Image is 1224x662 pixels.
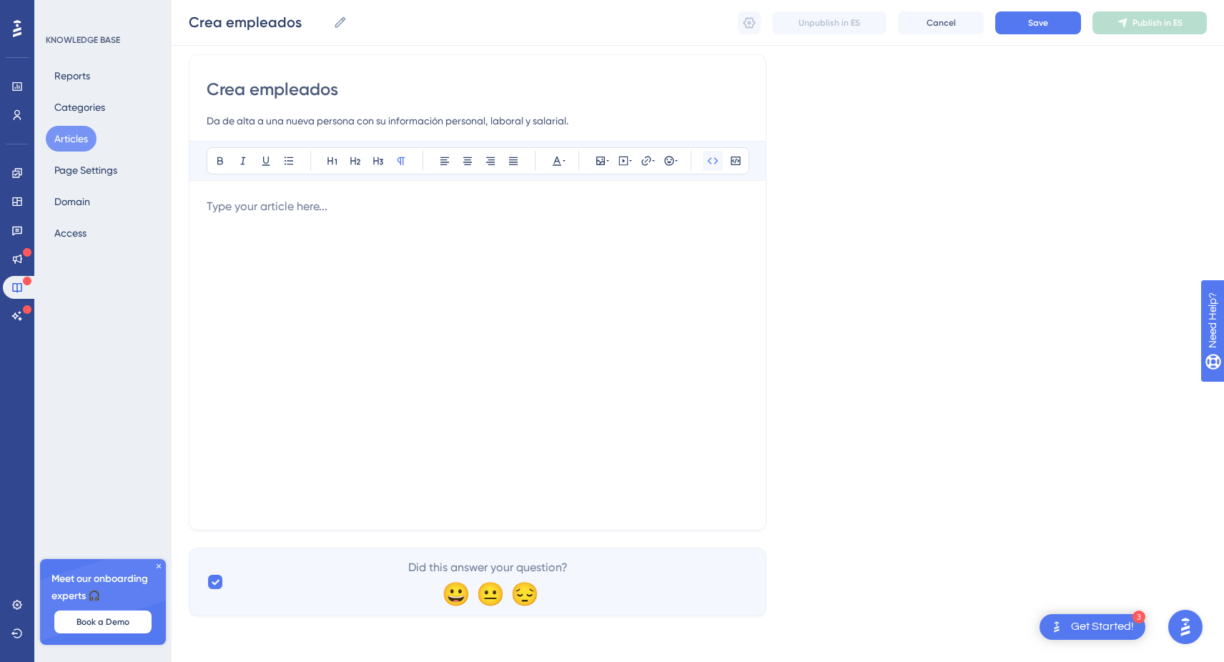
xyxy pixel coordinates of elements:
[1028,17,1048,29] span: Save
[46,94,114,120] button: Categories
[46,63,99,89] button: Reports
[442,582,465,605] div: 😀
[1092,11,1207,34] button: Publish in ES
[54,611,152,633] button: Book a Demo
[772,11,887,34] button: Unpublish in ES
[34,4,89,21] span: Need Help?
[1132,17,1183,29] span: Publish in ES
[1132,611,1145,623] div: 3
[46,126,97,152] button: Articles
[408,559,568,576] span: Did this answer your question?
[1040,614,1145,640] div: Open Get Started! checklist, remaining modules: 3
[1048,618,1065,636] img: launcher-image-alternative-text
[1164,606,1207,648] iframe: UserGuiding AI Assistant Launcher
[207,78,749,101] input: Article Title
[476,582,499,605] div: 😐
[46,189,99,214] button: Domain
[46,220,95,246] button: Access
[799,17,860,29] span: Unpublish in ES
[995,11,1081,34] button: Save
[46,34,120,46] div: KNOWLEDGE BASE
[76,616,129,628] span: Book a Demo
[927,17,956,29] span: Cancel
[510,582,533,605] div: 😔
[51,570,154,605] span: Meet our onboarding experts 🎧
[898,11,984,34] button: Cancel
[189,12,327,32] input: Article Name
[207,112,749,129] input: Article Description
[46,157,126,183] button: Page Settings
[1071,619,1134,635] div: Get Started!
